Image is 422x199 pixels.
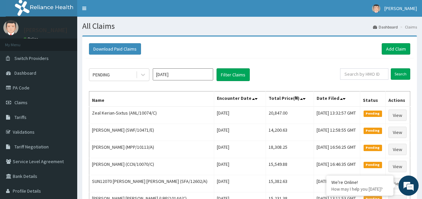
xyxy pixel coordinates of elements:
span: Claims [14,99,28,106]
input: Select Month and Year [153,68,213,80]
a: View [388,127,407,138]
th: Name [89,91,214,107]
td: [PERSON_NAME] (SWF/10471/E) [89,124,214,141]
td: [DATE] [214,158,266,175]
a: View [388,144,407,155]
td: Zeal Kerian-Sixtus (ANL/10074/C) [89,107,214,124]
img: User Image [372,4,380,13]
p: How may I help you today? [331,186,388,192]
a: View [388,178,407,189]
td: [DATE] 13:32:57 GMT [314,107,360,124]
span: Dashboard [14,70,36,76]
td: 18,308.25 [266,141,314,158]
span: [PERSON_NAME] [384,5,417,11]
td: [DATE] [214,107,266,124]
span: Pending [364,145,382,151]
button: Filter Claims [217,68,250,81]
span: Tariffs [14,114,27,120]
td: [DATE] [214,175,266,192]
span: Pending [364,162,382,168]
h1: All Claims [82,22,417,30]
td: 14,200.63 [266,124,314,141]
td: SUN12070 [PERSON_NAME] [PERSON_NAME] (SFA/12602/A) [89,175,214,192]
th: Encounter Date [214,91,266,107]
td: [DATE] 16:56:25 GMT [314,141,360,158]
input: Search by HMO ID [340,68,388,80]
span: Pending [364,128,382,134]
th: Date Filed [314,91,360,107]
td: [PERSON_NAME] (MPP/10113/A) [89,141,214,158]
span: Pending [364,111,382,117]
a: Online [24,37,40,41]
li: Claims [398,24,417,30]
td: 20,847.00 [266,107,314,124]
img: User Image [3,20,18,35]
td: [PERSON_NAME] (CCN/10070/C) [89,158,214,175]
td: [DATE] [214,141,266,158]
button: Download Paid Claims [89,43,141,55]
a: View [388,110,407,121]
div: PENDING [93,71,110,78]
a: Add Claim [382,43,410,55]
input: Search [391,68,410,80]
th: Total Price(₦) [266,91,314,107]
th: Status [360,91,386,107]
a: View [388,161,407,172]
span: Switch Providers [14,55,49,61]
td: [DATE] [214,124,266,141]
td: [DATE] 12:58:55 GMT [314,124,360,141]
a: Dashboard [373,24,398,30]
span: Tariff Negotiation [14,144,49,150]
td: 15,382.63 [266,175,314,192]
td: [DATE] 13:54:15 GMT [314,175,360,192]
div: We're Online! [331,179,388,185]
td: 15,549.88 [266,158,314,175]
th: Actions [385,91,410,107]
p: [PERSON_NAME] [24,27,67,33]
td: [DATE] 16:46:35 GMT [314,158,360,175]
